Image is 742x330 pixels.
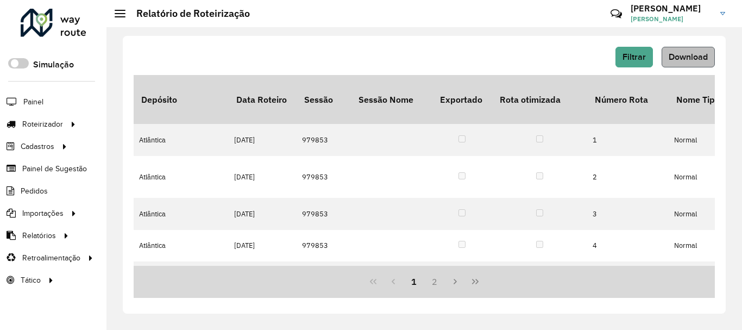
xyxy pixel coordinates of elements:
[631,14,712,24] span: [PERSON_NAME]
[465,271,486,292] button: Last Page
[622,52,646,61] span: Filtrar
[22,252,80,264] span: Retroalimentação
[445,271,466,292] button: Next Page
[134,75,229,124] th: Depósito
[21,275,41,286] span: Tático
[22,208,64,219] span: Importações
[229,75,297,124] th: Data Roteiro
[23,96,43,108] span: Painel
[587,230,669,261] td: 4
[662,47,715,67] button: Download
[21,141,54,152] span: Cadastros
[22,163,87,175] span: Painel de Sugestão
[229,261,297,293] td: [DATE]
[297,261,351,293] td: 979853
[297,124,351,155] td: 979853
[33,58,74,71] label: Simulação
[134,230,229,261] td: Atlântica
[587,156,669,198] td: 2
[134,198,229,229] td: Atlântica
[615,47,653,67] button: Filtrar
[229,198,297,229] td: [DATE]
[492,75,587,124] th: Rota otimizada
[229,124,297,155] td: [DATE]
[134,261,229,293] td: Atlântica
[297,230,351,261] td: 979853
[587,261,669,293] td: 5
[404,271,424,292] button: 1
[432,75,492,124] th: Exportado
[424,271,445,292] button: 2
[134,124,229,155] td: Atlântica
[297,198,351,229] td: 979853
[669,52,708,61] span: Download
[587,75,669,124] th: Número Rota
[229,230,297,261] td: [DATE]
[229,156,297,198] td: [DATE]
[297,75,351,124] th: Sessão
[21,185,48,197] span: Pedidos
[297,156,351,198] td: 979853
[631,3,712,14] h3: [PERSON_NAME]
[125,8,250,20] h2: Relatório de Roteirização
[22,230,56,241] span: Relatórios
[22,119,63,130] span: Roteirizador
[351,75,432,124] th: Sessão Nome
[587,198,669,229] td: 3
[134,156,229,198] td: Atlântica
[587,124,669,155] td: 1
[605,2,628,26] a: Contato Rápido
